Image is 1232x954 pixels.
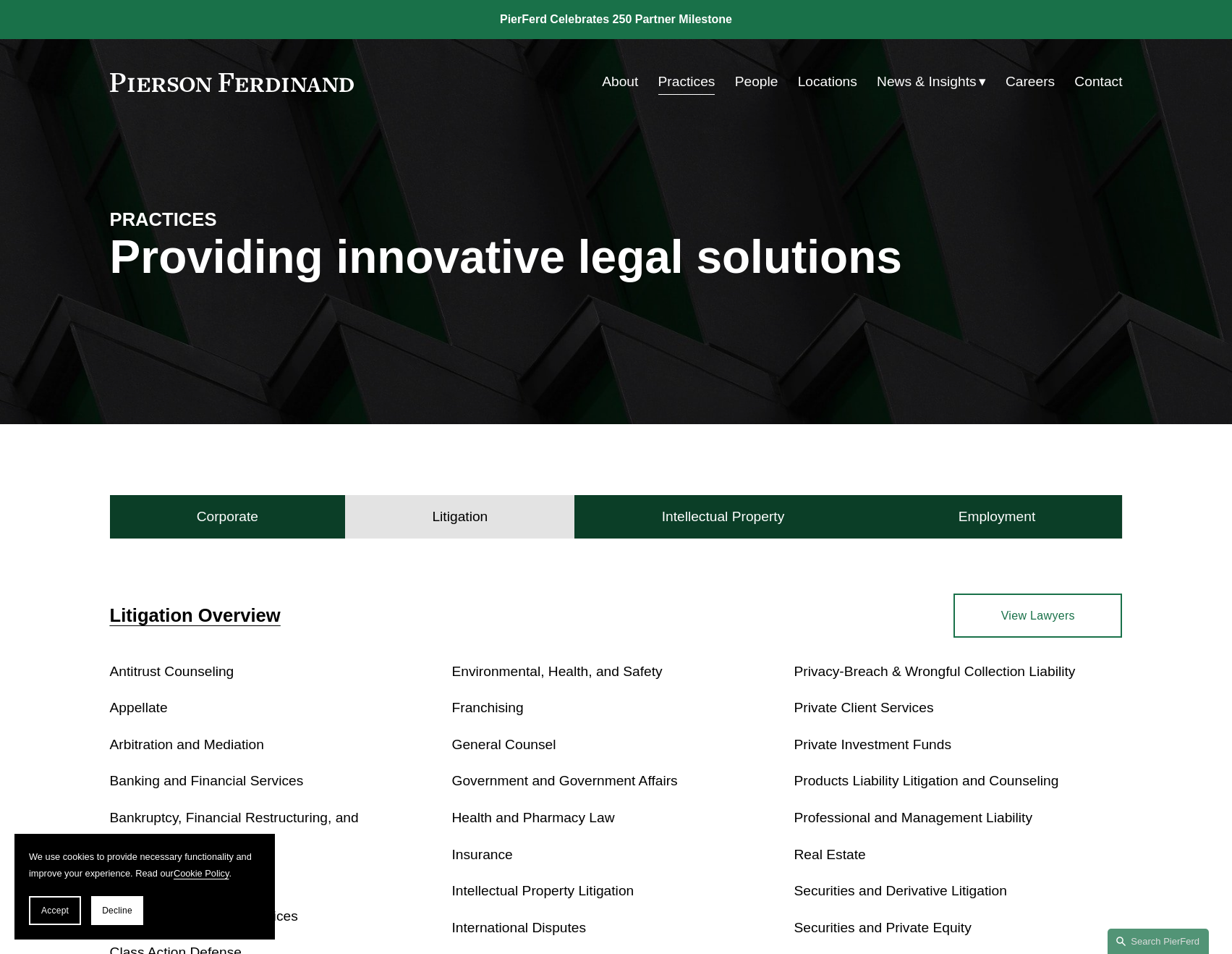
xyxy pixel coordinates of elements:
[452,737,556,752] a: General Counsel
[452,920,587,935] a: International Disputes
[110,664,234,679] a: Antitrust Counseling
[110,773,304,788] a: Banking and Financial Services
[29,848,260,882] p: We use cookies to provide necessary functionality and improve your experience. Read our .
[452,810,615,825] a: Health and Pharmacy Law
[662,508,785,525] h4: Intellectual Property
[658,68,715,96] a: Practices
[794,920,971,935] a: Securities and Private Equity
[794,847,865,862] a: Real Estate
[110,231,1123,284] h1: Providing innovative legal solutions
[110,208,363,231] h4: PRACTICES
[110,810,359,850] a: Bankruptcy, Financial Restructuring, and Reorganization
[41,906,69,916] span: Accept
[197,508,258,525] h4: Corporate
[452,847,513,862] a: Insurance
[794,810,1032,825] a: Professional and Management Liability
[602,68,638,96] a: About
[174,868,229,879] a: Cookie Policy
[102,906,132,916] span: Decline
[735,68,778,96] a: People
[91,896,143,925] button: Decline
[877,68,986,96] a: folder dropdown
[452,664,663,679] a: Environmental, Health, and Safety
[452,700,524,715] a: Franchising
[14,834,275,940] section: Cookie banner
[1074,68,1122,96] a: Contact
[959,508,1036,525] h4: Employment
[452,883,634,898] a: Intellectual Property Litigation
[452,773,678,788] a: Government and Government Affairs
[1108,929,1209,954] a: Search this site
[432,508,488,525] h4: Litigation
[877,69,977,95] span: News & Insights
[953,594,1122,637] a: View Lawyers
[110,605,281,625] a: Litigation Overview
[794,664,1075,679] a: Privacy-Breach & Wrongful Collection Liability
[798,68,857,96] a: Locations
[110,737,264,752] a: Arbitration and Mediation
[110,700,168,715] a: Appellate
[794,883,1006,898] a: Securities and Derivative Litigation
[1006,68,1055,96] a: Careers
[794,700,933,715] a: Private Client Services
[29,896,81,925] button: Accept
[794,737,951,752] a: Private Investment Funds
[794,773,1058,788] a: Products Liability Litigation and Counseling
